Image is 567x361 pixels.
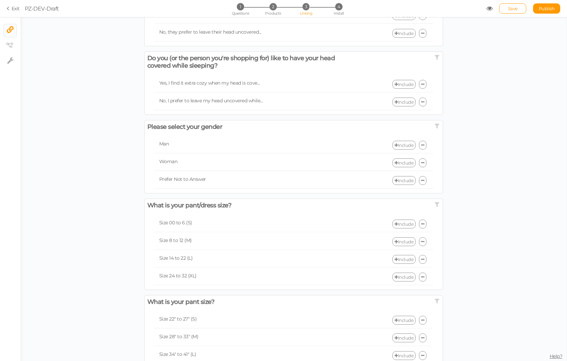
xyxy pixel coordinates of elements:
span: Size 28" to 33" (M) [159,333,199,340]
span: Man [159,141,169,147]
li: 3 Linking [290,3,322,10]
a: Include [392,220,416,228]
span: Size 14 to 22 (L) [159,255,193,261]
span: Size 24 to 32 (XL) [159,273,197,279]
span: Products [265,11,281,16]
a: Include [392,80,416,89]
a: Include [392,141,416,150]
a: Include [392,273,416,281]
span: No, they prefer to leave their head uncovered... [159,29,261,35]
span: Size 34" to 41" (L) [159,351,196,357]
span: Questions [232,11,249,16]
a: Include [392,333,416,342]
div: PZ-DEV-Draft [25,4,59,13]
span: Woman [159,158,178,165]
a: Exit [7,5,20,12]
span: 4 [335,3,342,10]
span: Size 00 to 6 (S) [159,220,192,226]
span: 1 [237,3,244,10]
span: Save [508,6,518,11]
div: Save [499,3,526,14]
span: Install [334,11,344,16]
span: Yes, they find it extra cozy when their head i... [159,11,258,17]
a: Include [392,98,416,106]
span: Please select your gender [147,123,222,131]
span: Yes, I find it extra cozy when my head is cove... [159,80,260,86]
li: 2 Products [257,3,289,10]
a: Include [392,176,416,185]
a: Include [392,351,416,360]
li: 1 Questions [224,3,256,10]
span: Publish [539,6,555,11]
span: Size 8 to 12 (M) [159,237,192,243]
span: Help? [550,353,563,359]
a: Include [392,237,416,246]
span: What is your pant size? [147,298,215,306]
span: No, I prefer to leave my head uncovered while... [159,98,263,104]
a: Include [392,29,416,38]
a: Include [392,158,416,167]
span: Prefer Not to Answer [159,176,206,182]
span: 3 [303,3,310,10]
span: Size 22" to 27" (S) [159,316,197,322]
a: Include [392,255,416,264]
span: 2 [270,3,277,10]
span: What is your pant/dress size? [147,202,232,209]
li: 4 Install [323,3,354,10]
span: Do you (or the person you're shopping for) like to have your head covered while sleeping? [147,54,339,70]
span: Linking [300,11,312,16]
a: Include [392,316,416,325]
